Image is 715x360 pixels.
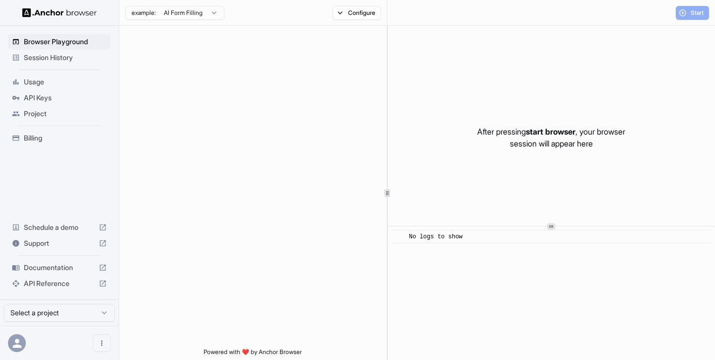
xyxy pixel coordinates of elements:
[24,53,107,63] span: Session History
[24,133,107,143] span: Billing
[22,8,97,17] img: Anchor Logo
[24,263,95,273] span: Documentation
[409,233,463,240] span: No logs to show
[24,238,95,248] span: Support
[8,130,111,146] div: Billing
[8,50,111,66] div: Session History
[24,279,95,288] span: API Reference
[8,235,111,251] div: Support
[8,260,111,276] div: Documentation
[24,222,95,232] span: Schedule a demo
[8,90,111,106] div: API Keys
[204,348,302,360] span: Powered with ❤️ by Anchor Browser
[397,232,402,242] span: ​
[8,106,111,122] div: Project
[24,93,107,103] span: API Keys
[333,6,381,20] button: Configure
[477,126,625,149] p: After pressing , your browser session will appear here
[8,74,111,90] div: Usage
[93,334,111,352] button: Open menu
[24,109,107,119] span: Project
[24,77,107,87] span: Usage
[526,127,575,137] span: start browser
[8,219,111,235] div: Schedule a demo
[8,34,111,50] div: Browser Playground
[132,9,156,17] span: example:
[24,37,107,47] span: Browser Playground
[8,276,111,291] div: API Reference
